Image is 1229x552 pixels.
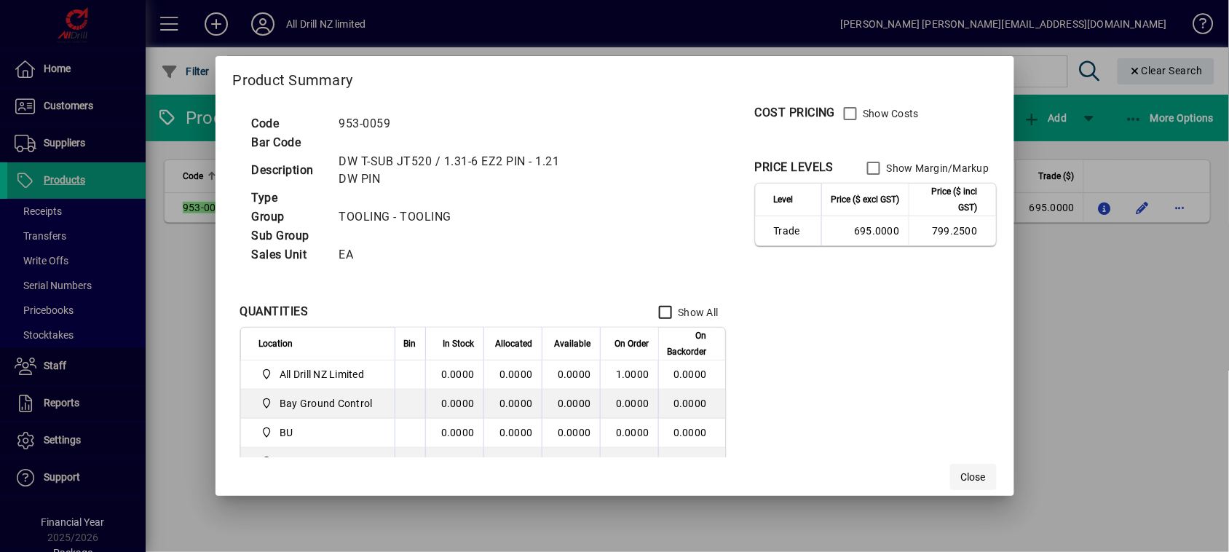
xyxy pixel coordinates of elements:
label: Show Margin/Markup [884,161,989,176]
span: Location [259,336,293,352]
div: COST PRICING [755,104,836,122]
td: Sub Group [245,226,332,245]
td: 0.0000 [542,419,600,448]
span: On Order [615,336,649,352]
button: Close [950,464,997,490]
span: 1.0000 [616,368,649,380]
td: 0.0000 [425,390,483,419]
span: Price ($ excl GST) [831,192,900,208]
span: Allocated [496,336,533,352]
span: CO8 [280,454,300,469]
td: 0.0000 [658,419,725,448]
span: 0.0000 [616,398,649,409]
td: 0.0000 [542,448,600,477]
span: All Drill NZ Limited [259,366,379,383]
td: 953-0059 [332,114,597,133]
td: 0.0000 [658,360,725,390]
td: Description [245,152,332,189]
td: Group [245,208,332,226]
td: 0.0000 [425,419,483,448]
span: CO8 [259,453,379,470]
span: Bay Ground Control [259,395,379,412]
td: 0.0000 [425,360,483,390]
span: Price ($ incl GST) [918,184,978,216]
td: 0.0000 [658,390,725,419]
h2: Product Summary [216,56,1014,98]
td: 0.0000 [483,448,542,477]
td: 799.2500 [909,216,996,245]
td: 0.0000 [425,448,483,477]
span: Close [961,470,986,485]
span: BU [280,425,293,440]
td: 0.0000 [483,390,542,419]
span: 0.0000 [616,427,649,438]
span: Bin [404,336,416,352]
span: Trade [774,224,813,238]
span: 0.0000 [616,456,649,468]
td: 0.0000 [542,360,600,390]
td: TOOLING - TOOLING [332,208,597,226]
label: Show Costs [861,106,920,121]
td: Type [245,189,332,208]
label: Show All [676,305,719,320]
span: Level [774,192,794,208]
td: 0.0000 [542,390,600,419]
span: Bay Ground Control [280,396,373,411]
td: EA [332,245,597,264]
td: 0.0000 [483,419,542,448]
td: Sales Unit [245,245,332,264]
td: 0.0000 [483,360,542,390]
td: DW T-SUB JT520 / 1.31-6 EZ2 PIN - 1.21 DW PIN [332,152,597,189]
span: In Stock [443,336,475,352]
div: PRICE LEVELS [755,159,834,176]
td: Code [245,114,332,133]
div: QUANTITIES [240,303,309,320]
td: 695.0000 [821,216,909,245]
td: Bar Code [245,133,332,152]
td: 0.0000 [658,448,725,477]
span: On Backorder [668,328,707,360]
span: BU [259,424,379,441]
span: All Drill NZ Limited [280,367,364,382]
span: Available [555,336,591,352]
